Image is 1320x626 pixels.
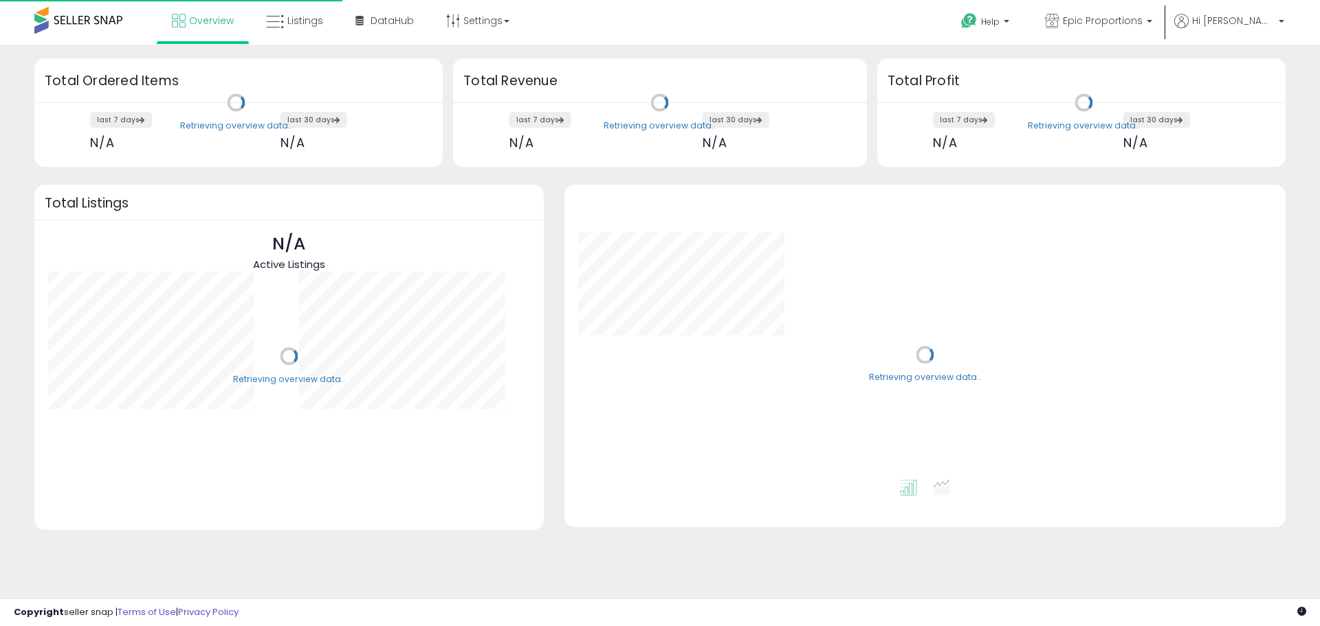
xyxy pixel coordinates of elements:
[233,373,345,385] div: Retrieving overview data..
[1028,120,1140,132] div: Retrieving overview data..
[869,372,981,384] div: Retrieving overview data..
[950,2,1023,45] a: Help
[960,12,978,30] i: Get Help
[189,14,234,27] span: Overview
[180,120,292,132] div: Retrieving overview data..
[371,14,414,27] span: DataHub
[118,605,176,618] a: Terms of Use
[1174,14,1284,45] a: Hi [PERSON_NAME]
[981,16,1000,27] span: Help
[1063,14,1143,27] span: Epic Proportions
[287,14,323,27] span: Listings
[14,606,239,619] div: seller snap | |
[1192,14,1275,27] span: Hi [PERSON_NAME]
[604,120,716,132] div: Retrieving overview data..
[14,605,64,618] strong: Copyright
[178,605,239,618] a: Privacy Policy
